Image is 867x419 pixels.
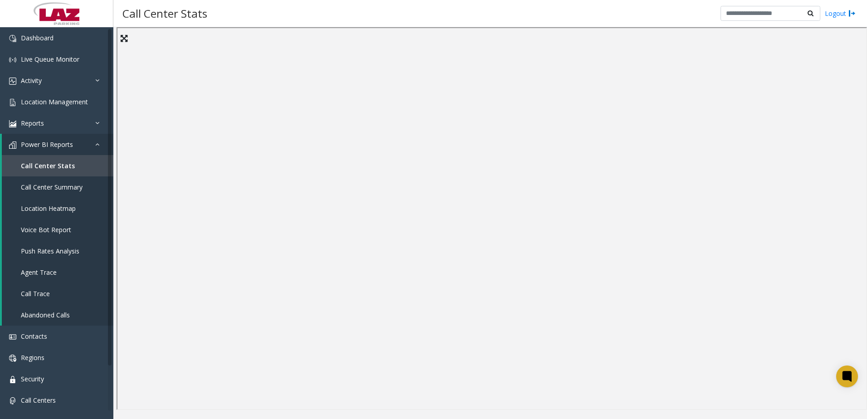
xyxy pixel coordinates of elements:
[848,9,856,18] img: logout
[9,35,16,42] img: 'icon'
[21,140,73,149] span: Power BI Reports
[21,183,83,191] span: Call Center Summary
[2,262,113,283] a: Agent Trace
[2,283,113,304] a: Call Trace
[9,397,16,404] img: 'icon'
[21,375,44,383] span: Security
[21,289,50,298] span: Call Trace
[9,99,16,106] img: 'icon'
[21,247,79,255] span: Push Rates Analysis
[2,219,113,240] a: Voice Bot Report
[21,396,56,404] span: Call Centers
[825,9,856,18] a: Logout
[2,240,113,262] a: Push Rates Analysis
[21,55,79,63] span: Live Queue Monitor
[2,155,113,176] a: Call Center Stats
[118,2,212,24] h3: Call Center Stats
[9,376,16,383] img: 'icon'
[9,355,16,362] img: 'icon'
[9,120,16,127] img: 'icon'
[21,34,54,42] span: Dashboard
[21,225,71,234] span: Voice Bot Report
[9,78,16,85] img: 'icon'
[21,161,75,170] span: Call Center Stats
[2,198,113,219] a: Location Heatmap
[2,304,113,326] a: Abandoned Calls
[21,311,70,319] span: Abandoned Calls
[21,332,47,341] span: Contacts
[21,119,44,127] span: Reports
[9,141,16,149] img: 'icon'
[21,353,44,362] span: Regions
[9,56,16,63] img: 'icon'
[21,268,57,277] span: Agent Trace
[21,97,88,106] span: Location Management
[2,176,113,198] a: Call Center Summary
[21,204,76,213] span: Location Heatmap
[21,76,42,85] span: Activity
[9,333,16,341] img: 'icon'
[2,134,113,155] a: Power BI Reports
